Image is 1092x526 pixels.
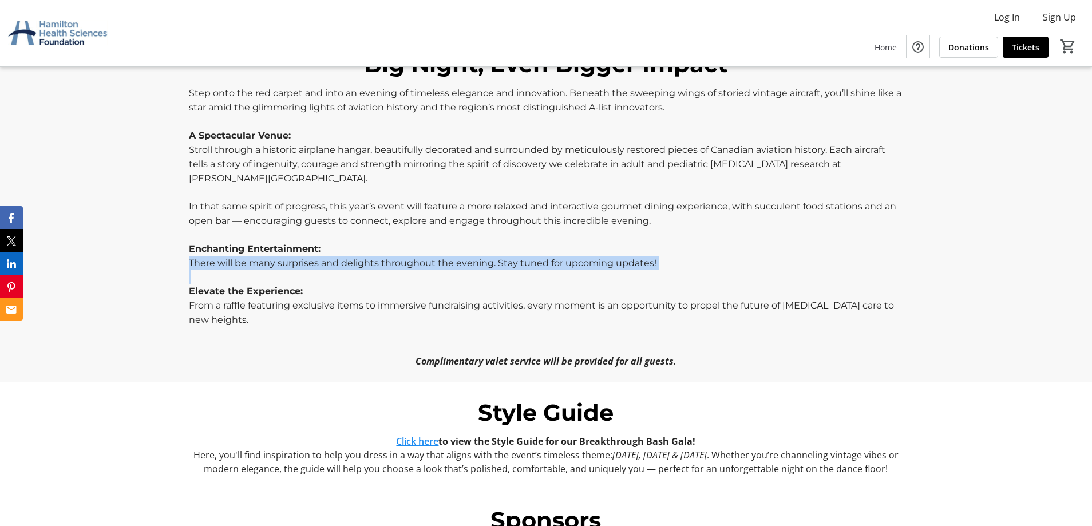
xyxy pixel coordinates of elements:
[189,130,291,141] strong: A Spectacular Venue:
[189,396,903,430] p: Style Guide
[189,300,894,325] span: From a raffle featuring exclusive items to immersive fundraising activities, every moment is an o...
[875,41,897,53] span: Home
[612,449,707,461] em: [DATE], [DATE] & [DATE]
[1034,8,1085,26] button: Sign Up
[189,88,901,113] span: Step onto the red carpet and into an evening of timeless elegance and innovation. Beneath the swe...
[1043,10,1076,24] span: Sign Up
[994,10,1020,24] span: Log In
[939,37,998,58] a: Donations
[907,35,929,58] button: Help
[865,37,906,58] a: Home
[189,144,885,184] span: Stroll through a historic airplane hangar, beautifully decorated and surrounded by meticulously r...
[189,258,656,268] span: There will be many surprises and delights throughout the evening. Stay tuned for upcoming updates!
[1003,37,1049,58] a: Tickets
[189,448,903,476] p: Here, you'll find inspiration to help you dress in a way that aligns with the event’s timeless th...
[1012,41,1039,53] span: Tickets
[189,243,321,254] strong: Enchanting Entertainment:
[985,8,1029,26] button: Log In
[189,286,303,296] strong: Elevate the Experience:
[948,41,989,53] span: Donations
[1058,36,1078,57] button: Cart
[189,201,896,226] span: In that same spirit of progress, this year’s event will feature a more relaxed and interactive go...
[396,435,695,448] strong: to view the Style Guide for our Breakthrough Bash Gala!
[396,435,438,448] a: Click here
[7,5,109,62] img: Hamilton Health Sciences Foundation's Logo
[416,355,676,367] em: Complimentary valet service will be provided for all guests.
